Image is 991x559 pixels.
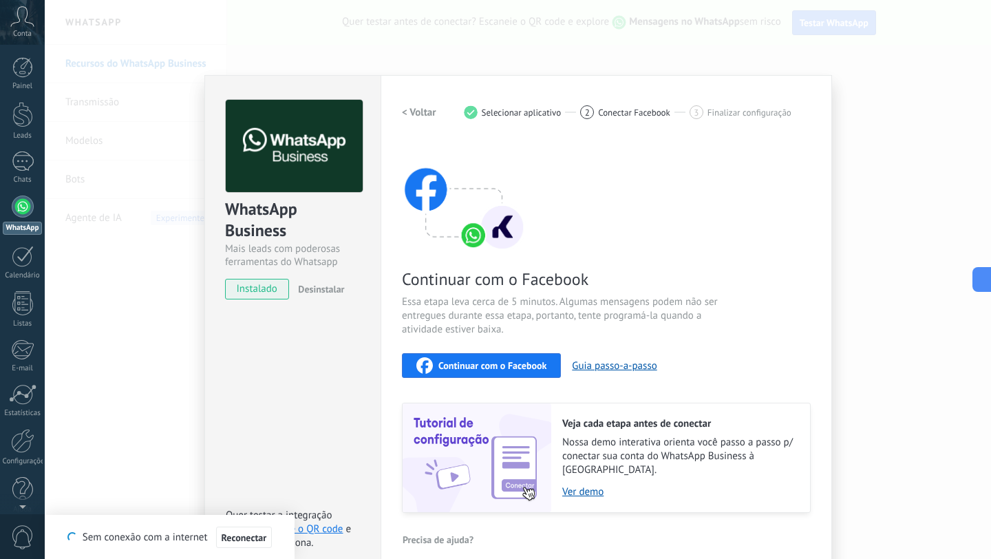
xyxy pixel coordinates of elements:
[694,107,699,118] span: 3
[225,198,361,242] div: WhatsApp Business
[225,242,361,268] div: Mais leads com poderosas ferramentas do Whatsapp
[226,100,363,193] img: logo_main.png
[3,222,42,235] div: WhatsApp
[402,106,436,119] h2: < Voltar
[226,509,332,536] span: Quer testar a integração antes?
[226,279,288,299] span: instalado
[482,107,562,118] span: Selecionar aplicativo
[3,82,43,91] div: Painel
[3,409,43,418] div: Estatísticas
[562,417,796,430] h2: Veja cada etapa antes de conectar
[222,533,267,542] span: Reconectar
[298,283,344,295] span: Desinstalar
[402,295,729,337] span: Essa etapa leva cerca de 5 minutos. Algumas mensagens podem não ser entregues durante essa etapa,...
[585,107,590,118] span: 2
[402,529,474,550] button: Precisa de ajuda?
[438,361,546,370] span: Continuar com o Facebook
[3,271,43,280] div: Calendário
[562,436,796,477] span: Nossa demo interativa orienta você passo a passo p/ conectar sua conta do WhatsApp Business à [GE...
[562,485,796,498] a: Ver demo
[3,457,43,466] div: Configurações
[402,141,526,251] img: connect with facebook
[707,107,791,118] span: Finalizar configuração
[402,268,729,290] span: Continuar com o Facebook
[3,176,43,184] div: Chats
[67,526,272,549] div: Sem conexão com a internet
[216,527,273,549] button: Reconectar
[403,535,473,545] span: Precisa de ajuda?
[572,359,657,372] button: Guia passo-a-passo
[292,279,344,299] button: Desinstalar
[598,107,670,118] span: Conectar Facebook
[257,523,343,536] a: Escaneie o QR code
[402,100,436,125] button: < Voltar
[3,364,43,373] div: E-mail
[402,353,561,378] button: Continuar com o Facebook
[3,319,43,328] div: Listas
[3,131,43,140] div: Leads
[13,30,32,39] span: Conta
